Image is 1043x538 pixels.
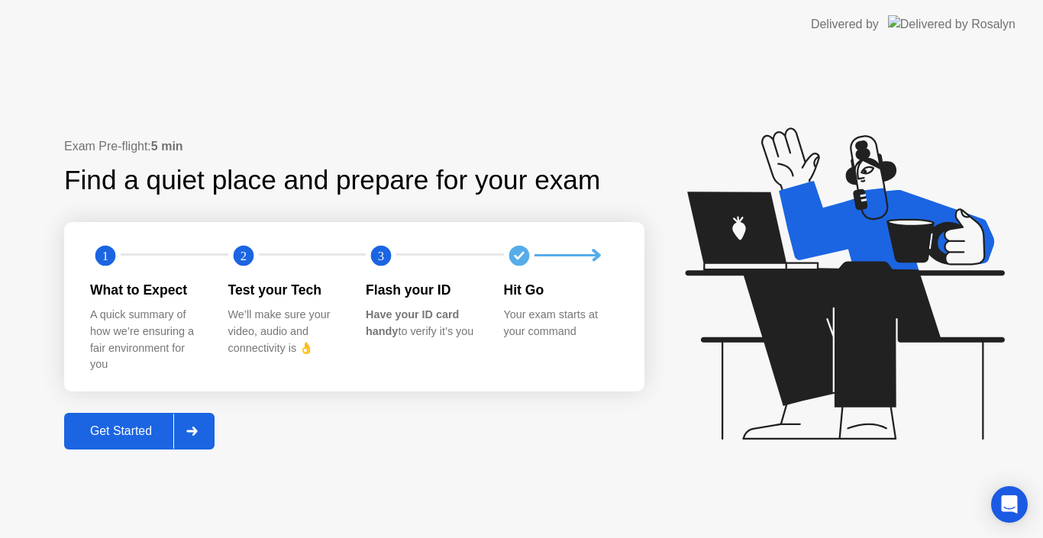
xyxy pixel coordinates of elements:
div: A quick summary of how we’re ensuring a fair environment for you [90,307,204,372]
div: Exam Pre-flight: [64,137,644,156]
div: Test your Tech [228,280,342,300]
div: Flash your ID [366,280,480,300]
div: What to Expect [90,280,204,300]
div: We’ll make sure your video, audio and connectivity is 👌 [228,307,342,356]
div: Find a quiet place and prepare for your exam [64,160,602,201]
div: Delivered by [811,15,879,34]
div: to verify it’s you [366,307,480,340]
b: Have your ID card handy [366,308,459,337]
div: Get Started [69,424,173,438]
text: 3 [378,249,384,263]
div: Open Intercom Messenger [991,486,1028,523]
text: 2 [240,249,246,263]
button: Get Started [64,413,215,449]
b: 5 min [151,140,183,153]
div: Hit Go [504,280,618,300]
div: Your exam starts at your command [504,307,618,340]
text: 1 [102,249,108,263]
img: Delivered by Rosalyn [888,15,1016,33]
